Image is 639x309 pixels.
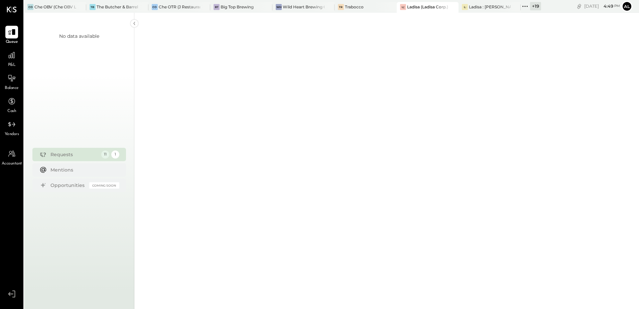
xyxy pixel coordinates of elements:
div: Trabocco [345,4,364,10]
div: No data available [59,33,99,39]
div: Tr [338,4,344,10]
span: Cash [7,108,16,114]
div: Wild Heart Brewing Company [283,4,325,10]
span: P&L [8,62,16,68]
div: Coming Soon [89,182,119,189]
div: L: [462,4,468,10]
div: Opportunities [50,182,86,189]
div: CO [152,4,158,10]
div: The Butcher & Barrel (L Argento LLC) - [GEOGRAPHIC_DATA] [97,4,138,10]
div: WH [276,4,282,10]
div: Requests [50,151,98,158]
a: Balance [0,72,23,91]
a: Queue [0,26,23,45]
div: + 19 [530,2,541,10]
button: Al [622,1,632,12]
div: BT [214,4,220,10]
div: [DATE] [584,3,620,9]
a: P&L [0,49,23,68]
div: Che OTR (J Restaurant LLC) - Ignite [159,4,201,10]
div: copy link [576,3,583,10]
div: Mentions [50,167,116,173]
span: Queue [6,39,18,45]
div: Big Top Brewing [221,4,254,10]
div: TB [90,4,96,10]
a: Accountant [0,147,23,167]
div: 1 [111,150,119,159]
div: Ladisa (Ladisa Corp.) - Ignite [407,4,449,10]
span: Balance [5,85,19,91]
span: Vendors [5,131,19,137]
div: L( [400,4,406,10]
span: Accountant [2,161,22,167]
div: Ladisa : [PERSON_NAME] in the Alley [469,4,511,10]
a: Cash [0,95,23,114]
div: 11 [101,150,109,159]
div: Che OBV (Che OBV LLC) - Ignite [34,4,76,10]
div: CO [27,4,33,10]
a: Vendors [0,118,23,137]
